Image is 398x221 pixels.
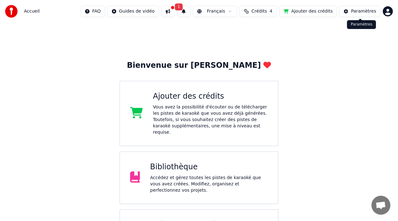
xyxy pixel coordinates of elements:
[347,20,376,29] div: Paramètres
[270,8,273,15] span: 4
[81,6,105,17] button: FAQ
[24,8,40,15] nav: breadcrumb
[150,175,268,194] div: Accédez et gérez toutes les pistes de karaoké que vous avez créées. Modifiez, organisez et perfec...
[107,6,159,17] button: Guides de vidéo
[175,3,183,10] span: 1
[24,8,40,15] span: Accueil
[239,6,277,17] button: Crédits4
[280,6,337,17] button: Ajouter des crédits
[153,91,268,102] div: Ajouter des crédits
[177,6,190,17] button: 1
[251,8,267,15] span: Crédits
[339,6,380,17] button: Paramètres
[5,5,18,18] img: youka
[372,196,390,215] div: Ouvrir le chat
[150,162,268,172] div: Bibliothèque
[351,8,376,15] div: Paramètres
[127,61,271,71] div: Bienvenue sur [PERSON_NAME]
[153,104,268,136] div: Vous avez la possibilité d'écouter ou de télécharger les pistes de karaoké que vous avez déjà gén...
